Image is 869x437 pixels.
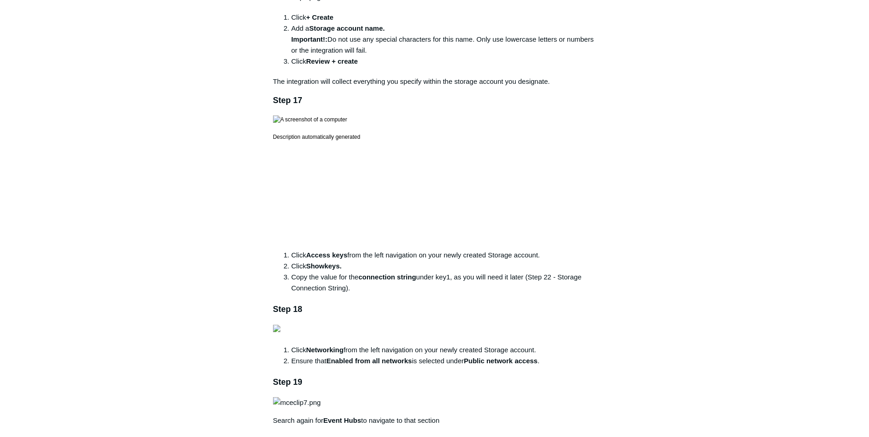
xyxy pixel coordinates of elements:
strong: Enabled from all networks [326,357,412,365]
strong: Access keys [306,251,347,259]
li: Click [291,56,596,67]
li: Click from the left navigation on your newly created Storage account. [291,250,596,261]
li: Add a Do not use any special characters for this name. Only use lowercase letters or numbers or t... [291,23,596,56]
strong: Event Hubs [323,416,361,424]
li: Click from the left navigation on your newly created Storage account. [291,344,596,355]
strong: Storage account name. [309,24,385,32]
li: Ensure that is selected under . [291,355,596,366]
img: mceclip7.png [273,397,321,408]
h3: Step 19 [273,376,596,389]
strong: Public network access [464,357,538,365]
strong: keys. [324,262,342,270]
li: Click [291,261,596,272]
img: 41428195829011 [273,325,280,332]
img: A screenshot of a computer Description automatically generated [273,115,361,142]
li: Click [291,12,596,23]
h3: Step 18 [273,303,596,316]
p: The integration will collect everything you specify within the storage account you designate. [273,76,596,87]
p: Search again for to navigate to that section [273,415,596,426]
h3: Step 17 [273,94,596,107]
strong: Important!: [291,35,328,43]
strong: Show [306,262,324,270]
strong: Review + create [306,57,358,65]
li: Copy the value for the under key1, as you will need it later (Step 22 - Storage Connection String). [291,272,596,294]
strong: + Create [306,13,333,21]
strong: Networking [306,346,344,354]
strong: connection string [358,273,416,281]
